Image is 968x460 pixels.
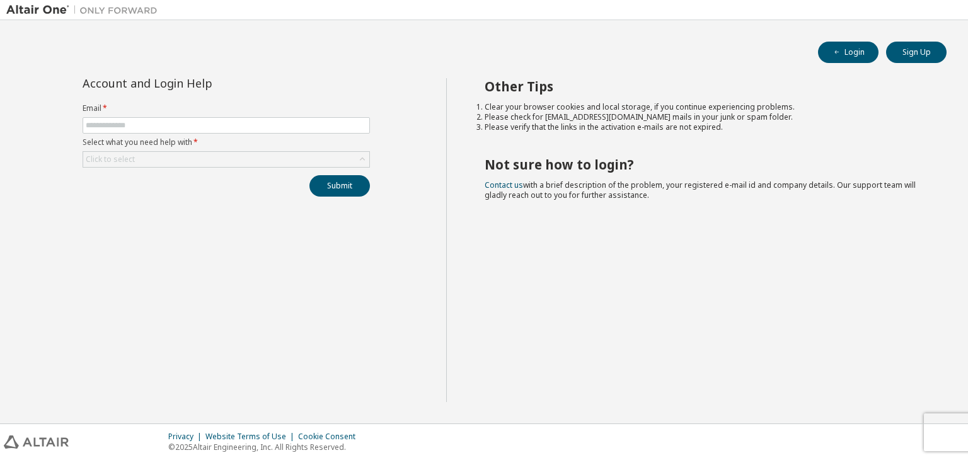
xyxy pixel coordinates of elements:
button: Sign Up [886,42,947,63]
span: with a brief description of the problem, your registered e-mail id and company details. Our suppo... [485,180,916,200]
div: Click to select [83,152,369,167]
p: © 2025 Altair Engineering, Inc. All Rights Reserved. [168,442,363,452]
h2: Not sure how to login? [485,156,925,173]
img: altair_logo.svg [4,435,69,449]
li: Please verify that the links in the activation e-mails are not expired. [485,122,925,132]
label: Select what you need help with [83,137,370,147]
li: Clear your browser cookies and local storage, if you continue experiencing problems. [485,102,925,112]
h2: Other Tips [485,78,925,95]
div: Website Terms of Use [205,432,298,442]
div: Cookie Consent [298,432,363,442]
div: Click to select [86,154,135,164]
img: Altair One [6,4,164,16]
a: Contact us [485,180,523,190]
div: Account and Login Help [83,78,313,88]
div: Privacy [168,432,205,442]
li: Please check for [EMAIL_ADDRESS][DOMAIN_NAME] mails in your junk or spam folder. [485,112,925,122]
button: Submit [309,175,370,197]
label: Email [83,103,370,113]
button: Login [818,42,879,63]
